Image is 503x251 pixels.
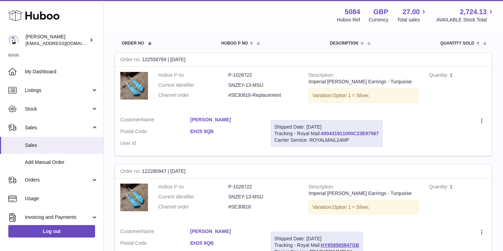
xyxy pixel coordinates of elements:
[8,35,19,45] img: konstantinosmouratidis@hotmail.com
[26,40,102,46] span: [EMAIL_ADDRESS][DOMAIN_NAME]
[271,120,383,147] div: Tracking - Royal Mail:
[190,128,260,135] a: EH25 9QB
[274,124,379,130] div: Shipped Date: [DATE]
[25,124,91,131] span: Sales
[25,68,98,75] span: My Dashboard
[120,240,190,248] dt: Postal Code
[25,159,98,166] span: Add Manual Order
[25,214,91,221] span: Invoicing and Payments
[25,177,91,183] span: Orders
[333,204,370,210] span: Option 1 = Silver;
[25,87,91,94] span: Listings
[309,78,419,85] div: Imperial [PERSON_NAME] Earrings - Turquoise
[8,225,95,238] a: Log out
[228,92,298,99] dd: #SE30818-Replacement
[333,93,370,98] span: Option 1 = Silver;
[26,34,88,47] div: [PERSON_NAME]
[115,53,492,67] div: 122558769 | [DATE]
[221,41,248,46] span: Huboo P no
[120,117,190,125] dt: Name
[373,7,388,17] strong: GBP
[440,41,474,46] span: Quantity Sold
[436,17,495,23] span: AVAILABLE Stock Total
[158,82,228,89] dt: Current identifier
[158,194,228,200] dt: Current identifier
[397,17,428,23] span: Total sales
[25,142,98,149] span: Sales
[228,194,298,200] dd: SNZEY-13-MSU
[424,67,492,111] td: 1
[309,200,419,214] div: Variation:
[120,184,148,211] img: Screenshot_2025-01-15_at_12.45.58.png
[345,7,360,17] strong: 5084
[228,82,298,89] dd: SNZEY-13-MSU
[158,92,228,99] dt: Channel order
[337,17,360,23] div: Huboo Ref
[25,106,91,112] span: Stock
[158,204,228,210] dt: Channel order
[274,137,379,143] div: Carrier Service: ROYALMAIL24MP
[120,229,141,234] span: Customer
[309,184,334,191] strong: Description
[424,178,492,223] td: 1
[120,168,142,176] strong: Order no
[190,117,260,123] a: [PERSON_NAME]
[309,72,334,80] strong: Description
[274,235,359,242] div: Shipped Date: [DATE]
[190,228,260,235] a: [PERSON_NAME]
[369,17,389,23] div: Currency
[120,72,148,100] img: Screenshot_2025-01-15_at_12.45.58.png
[402,7,420,17] span: 27.00
[309,190,419,197] div: Imperial [PERSON_NAME] Earrings - Turquoise
[120,228,190,236] dt: Name
[330,41,358,46] span: Description
[429,72,450,80] strong: Quantity
[228,72,298,78] dd: P-1028722
[228,204,298,210] dd: #SE30818
[120,128,190,137] dt: Postal Code
[25,195,98,202] span: Usage
[309,89,419,103] div: Variation:
[115,165,492,178] div: 122280947 | [DATE]
[397,7,428,23] a: 27.00 Total sales
[321,242,359,248] a: HY858565847GB
[120,57,142,64] strong: Order no
[190,240,260,247] a: EH25 9QB
[228,184,298,190] dd: P-1028722
[429,184,450,191] strong: Quantity
[321,131,379,136] a: 400431911000C23E97567
[436,7,495,23] a: 2,724.13 AVAILABLE Stock Total
[460,7,487,17] span: 2,724.13
[122,41,144,46] span: Order No
[158,184,228,190] dt: Huboo P no
[158,72,228,78] dt: Huboo P no
[120,117,141,122] span: Customer
[120,140,190,147] dt: User Id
